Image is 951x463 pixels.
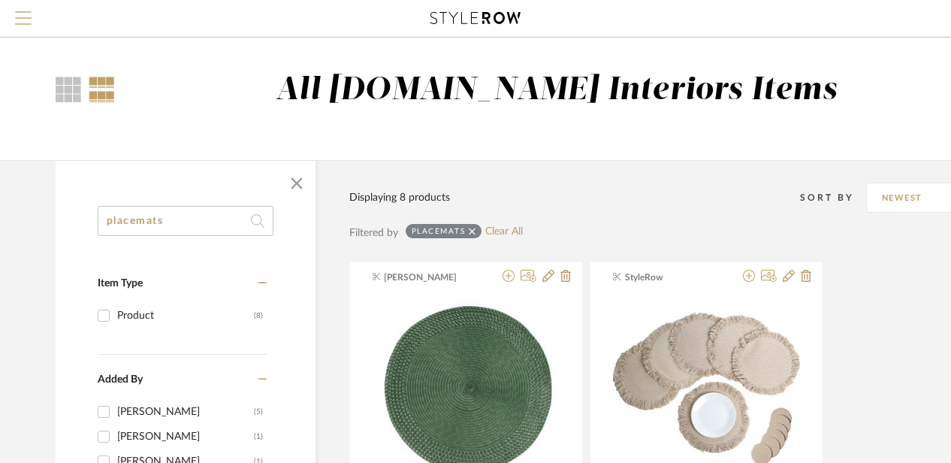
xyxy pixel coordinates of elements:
[625,271,720,284] span: StyleRow
[276,71,837,110] div: All [DOMAIN_NAME] Interiors Items
[98,278,143,289] span: Item Type
[254,304,263,328] div: (8)
[282,168,312,198] button: Close
[384,271,479,284] span: [PERSON_NAME]
[98,374,143,385] span: Added By
[117,425,254,449] div: [PERSON_NAME]
[254,425,263,449] div: (1)
[98,206,273,236] input: Search within 8 results
[349,189,450,206] div: Displaying 8 products
[349,225,398,241] div: Filtered by
[412,226,466,236] div: placemats
[117,400,254,424] div: [PERSON_NAME]
[254,400,263,424] div: (5)
[800,190,866,205] div: Sort By
[117,304,254,328] div: Product
[485,225,523,238] a: Clear All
